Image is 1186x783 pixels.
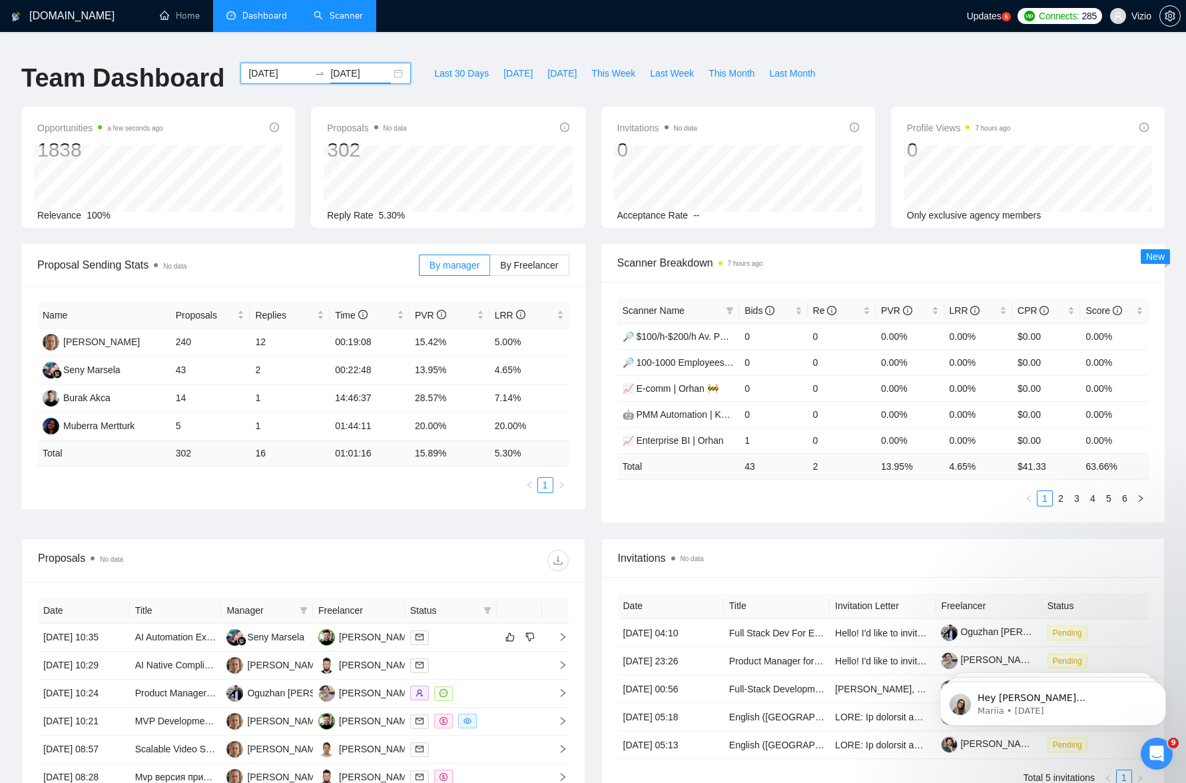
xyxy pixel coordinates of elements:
[339,630,416,644] div: [PERSON_NAME]
[876,427,944,453] td: 0.00%
[226,687,364,698] a: OTOguzhan [PERSON_NAME]
[1080,453,1149,479] td: 63.66 %
[226,11,236,20] span: dashboard
[903,306,912,315] span: info-circle
[1101,490,1117,506] li: 5
[318,771,416,782] a: MC[PERSON_NAME]
[1080,401,1149,427] td: 0.00%
[623,409,756,420] a: 🤖 PMM Automation | Kürşat 🚧
[43,362,59,379] img: SM
[1137,494,1145,502] span: right
[936,593,1041,619] th: Freelancer
[618,593,724,619] th: Date
[584,63,643,84] button: This Week
[1069,491,1084,506] a: 3
[384,125,407,132] span: No data
[1117,491,1132,506] a: 6
[1053,490,1069,506] li: 2
[1012,453,1080,479] td: $ 41.33
[226,629,243,646] img: SM
[416,633,424,641] span: mail
[538,478,553,492] a: 1
[87,210,111,221] span: 100%
[483,606,491,614] span: filter
[247,686,364,700] div: Oguzhan [PERSON_NAME]
[330,329,410,357] td: 00:19:08
[38,624,130,652] td: [DATE] 10:35
[1085,490,1101,506] li: 4
[1141,738,1173,770] iframe: Intercom live chat
[135,632,380,642] a: AI Automation Expert - AI Voice Agent integration with CRM
[410,603,478,618] span: Status
[489,329,569,357] td: 5.00%
[617,137,697,163] div: 0
[250,303,330,329] th: Replies
[314,68,325,79] span: to
[1053,491,1068,506] a: 2
[43,390,59,406] img: BA
[330,412,410,440] td: 01:44:11
[547,632,567,642] span: right
[43,334,59,351] img: SK
[100,556,123,563] span: No data
[1168,738,1179,748] span: 9
[623,305,685,316] span: Scanner Name
[548,555,568,566] span: download
[247,630,304,644] div: Seny Marsela
[850,123,859,132] span: info-circle
[489,385,569,412] td: 7.14%
[1080,375,1149,401] td: 0.00%
[967,11,1002,21] span: Updates
[226,715,324,726] a: SK[PERSON_NAME]
[63,335,140,349] div: [PERSON_NAME]
[728,260,763,267] time: 7 hours ago
[163,263,186,270] span: No data
[37,257,419,273] span: Proposal Sending Stats
[434,66,489,81] span: Last 30 Days
[618,550,1149,566] span: Invitations
[920,654,1186,747] iframe: Intercom notifications message
[43,336,140,347] a: SK[PERSON_NAME]
[1018,305,1049,316] span: CPR
[739,323,807,349] td: 0
[53,369,62,379] img: gigradar-bm.png
[38,550,303,571] div: Proposals
[416,745,424,753] span: mail
[379,210,406,221] span: 5.30%
[729,656,894,666] a: Product Manager for [PERSON_NAME]
[437,310,446,319] span: info-circle
[410,329,489,357] td: 15.42%
[1038,491,1052,506] a: 1
[617,210,689,221] span: Acceptance Rate
[226,771,324,782] a: SK[PERSON_NAME]
[547,550,569,571] button: download
[769,66,815,81] span: Last Month
[1069,490,1085,506] li: 3
[1012,401,1080,427] td: $0.00
[1133,490,1149,506] button: right
[250,357,330,385] td: 2
[43,364,121,375] a: SMSeny Marsela
[226,685,243,702] img: OT
[410,412,489,440] td: 20.00%
[339,686,416,700] div: [PERSON_NAME]
[623,435,724,446] a: 📈 Enterprise BI | Orhan
[1136,774,1144,782] span: right
[37,120,163,136] span: Opportunities
[729,628,877,638] a: Full Stack Dev For Existing Website
[130,624,222,652] td: AI Automation Expert - AI Voice Agent integration with CRM
[1047,626,1087,640] span: Pending
[1081,9,1096,23] span: 285
[765,306,774,315] span: info-circle
[876,453,944,479] td: 13.95 %
[250,440,330,466] td: 16
[944,453,1012,479] td: 4.65 %
[300,606,308,614] span: filter
[1037,490,1053,506] li: 1
[496,63,540,84] button: [DATE]
[941,624,958,641] img: c15QXSkTbf_nDUAgF2qRKoc9GqDTrm_ONu9nmeYNN62MsHvhNmVjYFMQx5sUhfyAvI
[808,401,876,427] td: 0
[20,28,246,72] div: message notification from Mariia, 1w ago. Hey orhan@vizio.ai, Looks like your Upwork agency VIZIO...
[724,593,830,619] th: Title
[502,629,518,645] button: like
